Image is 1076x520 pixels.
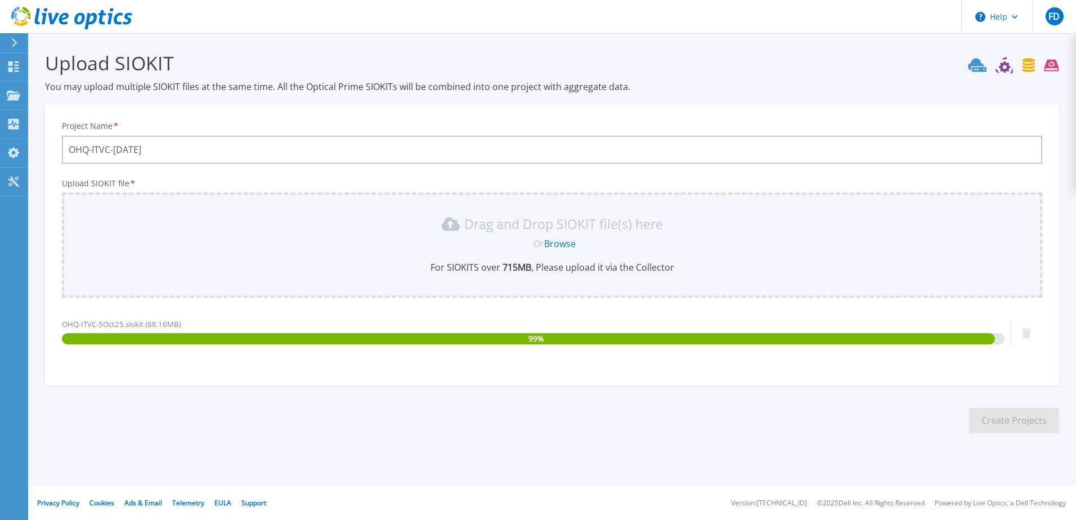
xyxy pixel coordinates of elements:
p: For SIOKITS over , Please upload it via the Collector [69,261,1035,274]
a: Cookies [89,498,114,508]
button: Create Projects [969,408,1059,433]
span: Or [533,237,544,250]
p: You may upload multiple SIOKIT files at the same time. All the Optical Prime SIOKITs will be comb... [45,80,1059,93]
p: Drag and Drop SIOKIT file(s) here [464,218,663,230]
li: Version: [TECHNICAL_ID] [731,500,807,507]
input: Enter Project Name [62,136,1042,164]
a: Telemetry [172,498,204,508]
li: Powered by Live Optics, a Dell Technology [935,500,1066,507]
span: OHQ-ITVC-5Oct25.siokit (68.16MB) [62,319,181,329]
span: FD [1048,12,1060,21]
h3: Upload SIOKIT [45,50,1059,76]
p: Upload SIOKIT file [62,179,1042,188]
li: © 2025 Dell Inc. All Rights Reserved [817,500,925,507]
div: Drag and Drop SIOKIT file(s) here OrBrowseFor SIOKITS over 715MB, Please upload it via the Collector [69,215,1035,274]
a: Browse [544,237,576,250]
b: 715 MB [500,261,531,274]
span: 99 % [528,333,544,344]
a: Ads & Email [124,498,162,508]
a: Support [241,498,266,508]
a: EULA [214,498,231,508]
a: Privacy Policy [37,498,79,508]
label: Project Name [62,122,119,130]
